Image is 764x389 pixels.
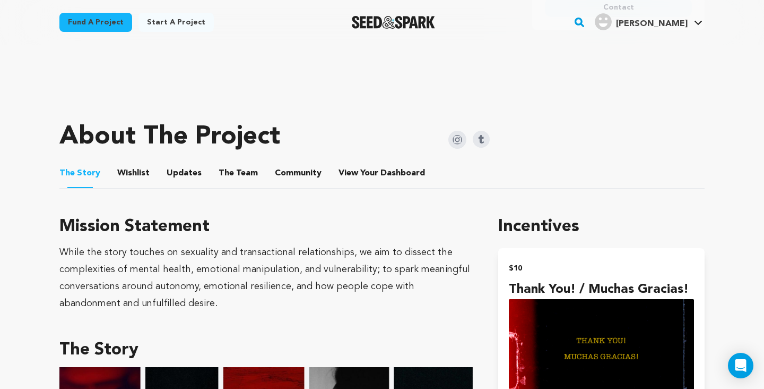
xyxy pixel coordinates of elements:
span: Community [275,167,322,180]
img: Seed&Spark Logo Dark Mode [352,16,435,29]
a: Start a project [138,13,214,32]
span: Story [59,167,100,180]
a: Fund a project [59,13,132,32]
img: user.png [595,13,612,30]
a: Seed&Spark Homepage [352,16,435,29]
span: Ramon S.'s Profile [593,11,705,33]
h3: The Story [59,337,473,363]
h4: Thank you! / Muchas Gracias! [509,280,694,299]
a: ViewYourDashboard [338,167,427,180]
h1: Incentives [498,214,705,240]
span: Updates [167,167,202,180]
h3: Mission Statement [59,214,473,240]
h2: $10 [509,261,694,276]
div: Ramon S.'s Profile [595,13,688,30]
span: Team [219,167,258,180]
img: Seed&Spark Instagram Icon [448,131,466,149]
div: While the story touches on sexuality and transactional relationships, we aim to dissect the compl... [59,244,473,312]
span: Wishlist [117,167,150,180]
span: [PERSON_NAME] [616,20,688,28]
img: Seed&Spark Tumblr Icon [473,131,490,148]
div: Open Intercom Messenger [728,353,753,378]
span: The [219,167,234,180]
span: Dashboard [380,167,425,180]
h1: About The Project [59,124,280,150]
a: Ramon S.'s Profile [593,11,705,30]
span: The [59,167,75,180]
span: Your [338,167,427,180]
